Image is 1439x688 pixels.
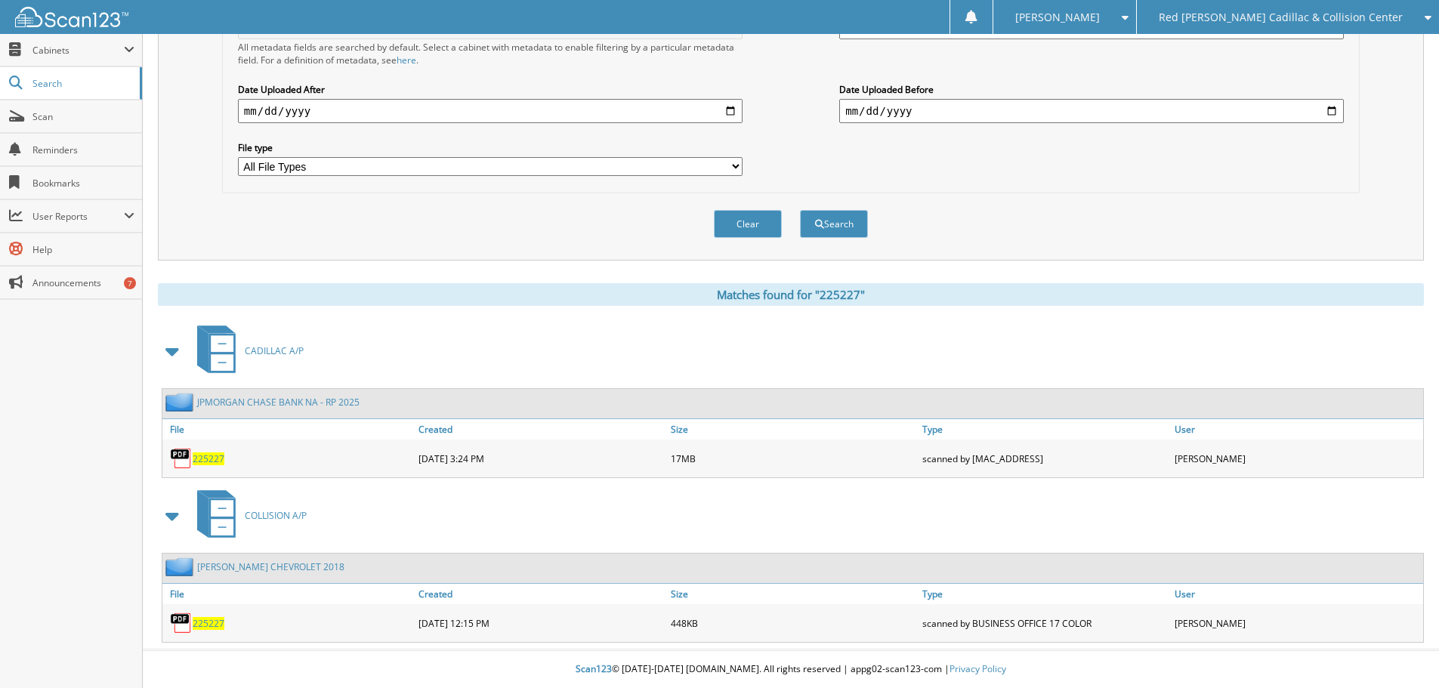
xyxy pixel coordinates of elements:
[238,99,743,123] input: start
[32,110,134,123] span: Scan
[667,584,919,604] a: Size
[1171,419,1423,440] a: User
[32,177,134,190] span: Bookmarks
[32,77,132,90] span: Search
[170,612,193,634] img: PDF.png
[32,276,134,289] span: Announcements
[667,419,919,440] a: Size
[839,99,1344,123] input: end
[667,608,919,638] div: 448KB
[197,560,344,573] a: [PERSON_NAME] CHEVROLET 2018
[188,486,307,545] a: COLLISION A/P
[839,83,1344,96] label: Date Uploaded Before
[170,447,193,470] img: PDF.png
[1363,615,1439,688] iframe: Chat Widget
[165,557,197,576] img: folder2.png
[714,210,782,238] button: Clear
[124,277,136,289] div: 7
[193,617,224,630] a: 225227
[197,396,360,409] a: JPMORGAN CHASE BANK NA - RP 2025
[158,283,1424,306] div: Matches found for "225227"
[1171,608,1423,638] div: [PERSON_NAME]
[245,509,307,522] span: COLLISION A/P
[415,584,667,604] a: Created
[143,651,1439,688] div: © [DATE]-[DATE] [DOMAIN_NAME]. All rights reserved | appg02-scan123-com |
[193,452,224,465] a: 225227
[15,7,128,27] img: scan123-logo-white.svg
[32,143,134,156] span: Reminders
[576,662,612,675] span: Scan123
[415,419,667,440] a: Created
[1171,443,1423,474] div: [PERSON_NAME]
[245,344,304,357] span: CADILLAC A/P
[32,210,124,223] span: User Reports
[32,44,124,57] span: Cabinets
[919,608,1171,638] div: scanned by BUSINESS OFFICE 17 COLOR
[919,443,1171,474] div: scanned by [MAC_ADDRESS]
[800,210,868,238] button: Search
[32,243,134,256] span: Help
[397,54,416,66] a: here
[415,608,667,638] div: [DATE] 12:15 PM
[162,584,415,604] a: File
[950,662,1006,675] a: Privacy Policy
[1159,13,1403,22] span: Red [PERSON_NAME] Cadillac & Collision Center
[238,83,743,96] label: Date Uploaded After
[1015,13,1100,22] span: [PERSON_NAME]
[1171,584,1423,604] a: User
[165,393,197,412] img: folder2.png
[238,141,743,154] label: File type
[238,41,743,66] div: All metadata fields are searched by default. Select a cabinet with metadata to enable filtering b...
[162,419,415,440] a: File
[919,584,1171,604] a: Type
[667,443,919,474] div: 17MB
[415,443,667,474] div: [DATE] 3:24 PM
[188,321,304,381] a: CADILLAC A/P
[919,419,1171,440] a: Type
